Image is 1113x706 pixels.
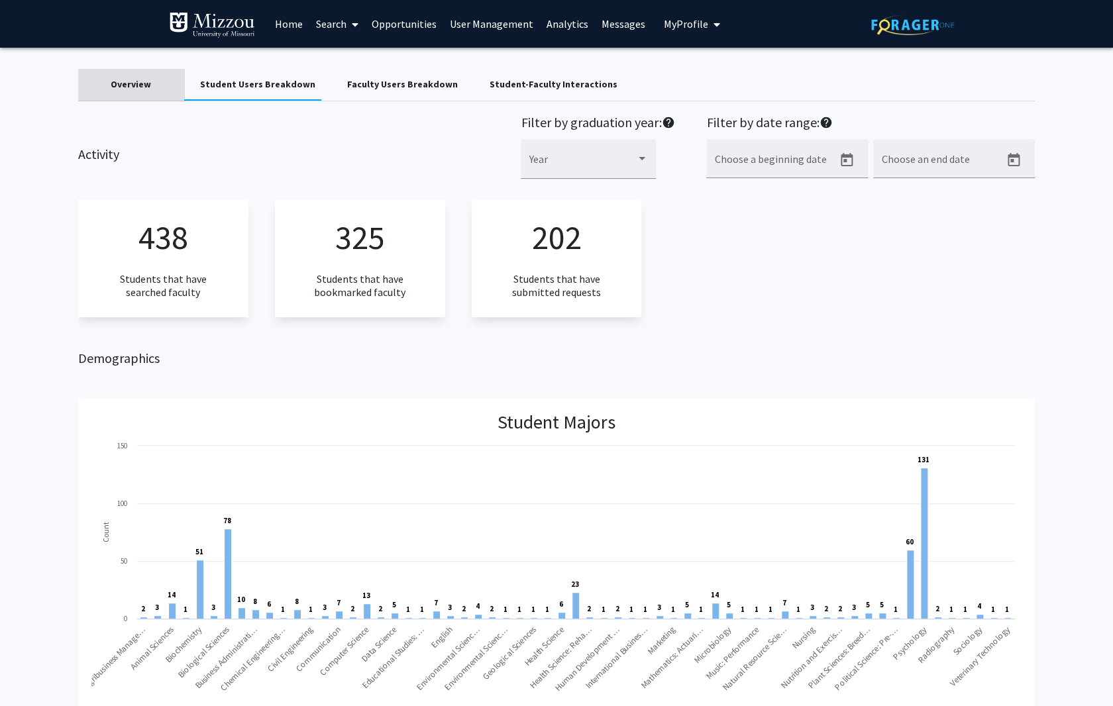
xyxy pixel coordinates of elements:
[810,603,814,612] text: 3
[720,624,789,693] text: Natural Resource Scie…
[392,600,396,609] text: 5
[706,115,1035,134] h2: Filter by date range:
[977,601,981,611] text: 4
[615,604,619,613] text: 2
[806,624,873,691] text: Plant Sciences: Breed…
[692,624,733,666] text: Microbiology
[253,597,257,606] text: 8
[671,605,675,614] text: 1
[935,604,939,613] text: 2
[10,646,56,696] iframe: Chat
[335,213,385,262] p: 325
[267,599,271,609] text: 6
[832,624,900,692] text: Political Science: Pre-…
[362,591,370,600] text: 13
[559,599,563,609] text: 6
[78,115,119,162] h2: Activity
[947,624,1012,689] text: Veterinary Technology
[281,605,285,614] text: 1
[963,605,967,614] text: 1
[527,624,594,690] text: Health Science: Reha…
[727,600,731,609] text: 5
[420,605,424,614] text: 1
[124,614,127,623] text: 0
[545,605,549,614] text: 1
[293,624,344,674] text: Communication
[195,547,203,556] text: 51
[359,624,399,664] text: Data Science
[296,273,424,298] h3: Students that have bookmarked faculty
[685,600,689,609] text: 5
[796,605,800,614] text: 1
[521,115,674,134] h2: Filter by graduation year:
[490,604,494,613] text: 2
[503,605,507,614] text: 1
[268,1,309,47] a: Home
[99,273,227,298] h3: Students that have searched faculty
[704,624,761,681] text: Music: Performance
[117,499,127,508] text: 100
[790,624,817,651] text: Nursing
[193,624,260,691] text: Business Administrati…
[81,624,148,690] text: Agribusiness Manage…
[309,605,313,614] text: 1
[522,624,566,668] text: Health Science
[169,12,255,38] img: University of Missouri Logo
[991,605,995,614] text: 1
[365,1,443,47] a: Opportunities
[587,604,591,613] text: 2
[553,624,622,693] text: Human Development …
[309,1,365,47] a: Search
[1000,147,1027,174] button: Open calendar
[657,603,661,612] text: 3
[880,600,884,609] text: 5
[949,605,953,614] text: 1
[490,77,617,91] div: Student-Faculty Interactions
[778,624,845,690] text: Nutrition and Exercis…
[406,605,410,614] text: 1
[101,522,111,542] text: Count
[498,411,615,434] h3: Student Majors
[275,199,445,317] app-numeric-analytics: Students that have bookmarked faculty
[168,590,176,599] text: 14
[661,115,674,130] mat-icon: help
[155,603,159,612] text: 3
[295,597,299,606] text: 8
[890,624,928,662] text: Psychology
[833,147,860,174] button: Open calendar
[163,624,204,665] text: Biochemistry
[141,604,145,613] text: 2
[443,1,540,47] a: User Management
[337,598,341,607] text: 7
[78,350,1035,366] h2: Demographics
[429,624,455,650] text: English
[480,624,539,682] text: Geological Sciences
[643,605,647,614] text: 1
[237,595,245,604] text: 10
[824,604,828,613] text: 2
[699,605,703,614] text: 1
[894,605,898,614] text: 1
[184,605,187,614] text: 1
[741,605,745,614] text: 1
[583,624,650,691] text: International Busines…
[111,77,151,91] div: Overview
[434,598,438,607] text: 7
[838,604,842,613] text: 2
[121,556,127,566] text: 50
[531,605,535,614] text: 1
[906,537,914,546] text: 60
[414,624,483,693] text: Environmental Scienc…
[571,580,579,589] text: 23
[866,600,870,609] text: 5
[595,1,652,47] a: Messages
[711,590,719,599] text: 14
[219,624,288,693] text: Chemical Engineering…
[768,605,772,614] text: 1
[462,604,466,613] text: 2
[448,603,452,612] text: 3
[755,605,759,614] text: 1
[951,624,984,658] text: Sociology
[782,598,786,607] text: 7
[918,455,929,464] text: 131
